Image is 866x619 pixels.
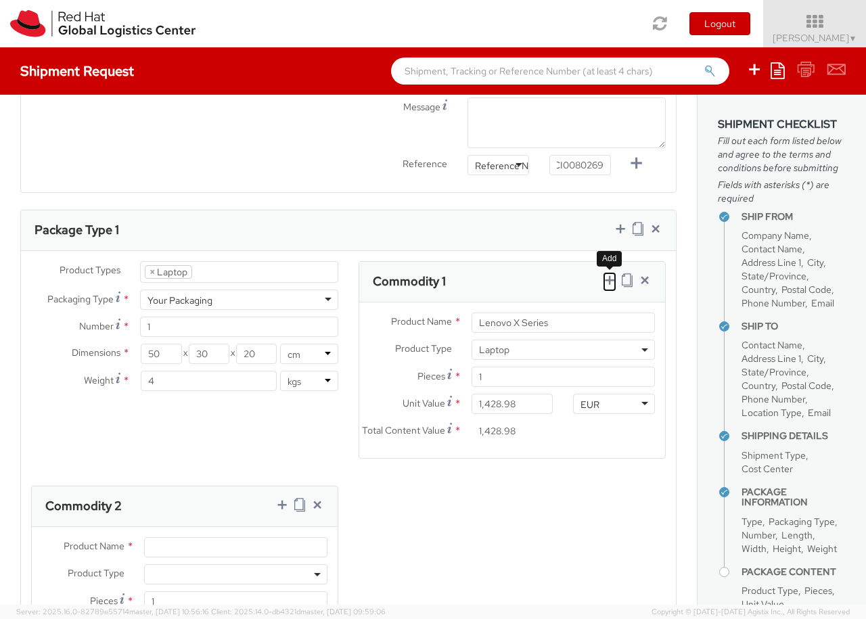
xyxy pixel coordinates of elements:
[652,607,850,618] span: Copyright © [DATE]-[DATE] Agistix Inc., All Rights Reserved
[742,352,801,365] span: Address Line 1
[808,407,831,419] span: Email
[742,297,805,309] span: Phone Number
[236,344,277,364] input: Height
[403,397,445,409] span: Unit Value
[580,398,599,411] div: EUR
[718,134,846,175] span: Fill out each form listed below and agree to the terms and conditions before submitting
[742,515,762,528] span: Type
[20,64,134,78] h4: Shipment Request
[781,283,831,296] span: Postal Code
[64,540,124,552] span: Product Name
[849,33,857,44] span: ▼
[742,584,798,597] span: Product Type
[742,366,806,378] span: State/Province
[742,380,775,392] span: Country
[742,463,793,475] span: Cost Center
[141,344,181,364] input: Length
[10,10,196,37] img: rh-logistics-00dfa346123c4ec078e1.svg
[391,315,452,327] span: Product Name
[189,344,229,364] input: Width
[773,32,857,44] span: [PERSON_NAME]
[742,393,805,405] span: Phone Number
[395,342,452,354] span: Product Type
[742,487,846,508] h4: Package Information
[742,449,806,461] span: Shipment Type
[72,346,120,359] span: Dimensions
[742,270,806,282] span: State/Province
[742,212,846,222] h4: Ship From
[373,275,446,288] h3: Commodity 1
[403,101,440,113] span: Message
[742,321,846,331] h4: Ship To
[129,607,209,616] span: master, [DATE] 10:56:16
[742,256,801,269] span: Address Line 1
[47,293,114,305] span: Packaging Type
[150,266,155,278] span: ×
[742,543,767,555] span: Width
[145,265,192,279] li: Laptop
[479,344,647,356] span: Laptop
[182,344,189,364] span: X
[742,567,846,577] h4: Package Content
[35,223,119,237] h3: Package Type 1
[84,374,114,386] span: Weight
[742,339,802,351] span: Contact Name
[811,297,834,309] span: Email
[769,515,835,528] span: Packaging Type
[229,344,236,364] span: X
[597,251,622,267] div: Add
[90,595,118,607] span: Pieces
[79,320,114,332] span: Number
[391,58,729,85] input: Shipment, Tracking or Reference Number (at least 4 chars)
[773,543,801,555] span: Height
[807,256,823,269] span: City
[742,598,784,610] span: Unit Value
[781,380,831,392] span: Postal Code
[403,158,447,170] span: Reference
[68,567,124,579] span: Product Type
[742,243,802,255] span: Contact Name
[417,370,445,382] span: Pieces
[742,529,775,541] span: Number
[742,229,809,242] span: Company Name
[804,584,832,597] span: Pieces
[807,543,837,555] span: Weight
[45,499,122,513] h3: Commodity 2
[16,607,209,616] span: Server: 2025.16.0-82789e55714
[807,352,823,365] span: City
[300,607,386,616] span: master, [DATE] 09:59:06
[718,178,846,205] span: Fields with asterisks (*) are required
[475,159,556,173] div: Reference Number
[60,264,120,276] span: Product Types
[742,283,775,296] span: Country
[742,431,846,441] h4: Shipping Details
[362,424,445,436] span: Total Content Value
[718,118,846,131] h3: Shipment Checklist
[472,340,655,360] span: Laptop
[742,407,802,419] span: Location Type
[211,607,386,616] span: Client: 2025.14.0-db4321d
[781,529,813,541] span: Length
[147,294,212,307] div: Your Packaging
[689,12,750,35] button: Logout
